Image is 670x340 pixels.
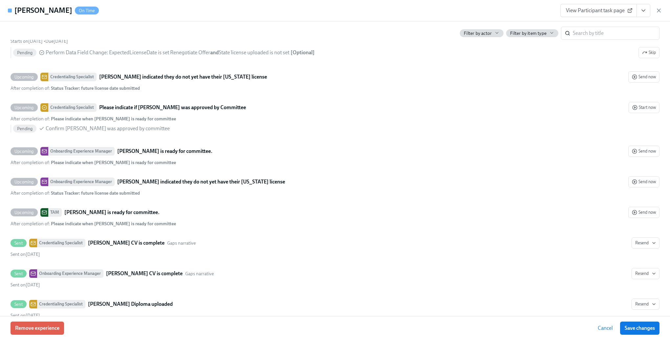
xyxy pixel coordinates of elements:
[632,299,659,310] button: SentCredentialing Specialist[PERSON_NAME] Diploma uploadedSent on[DATE]
[620,322,659,335] button: Save changes
[15,325,59,331] span: Remove experience
[51,85,140,91] strong: Status Tracker: future license date submitted
[566,7,631,14] span: View Participant task page
[117,178,285,186] strong: [PERSON_NAME] indicated they do not yet have their [US_STATE] license
[11,38,68,44] div: •
[632,104,656,111] span: Start now
[48,103,97,112] div: Credentialing Specialist
[632,74,656,80] span: Send now
[625,325,655,331] span: Save changes
[51,116,176,122] strong: Please indicate when [PERSON_NAME] is ready for committee
[11,149,38,154] span: Upcoming
[11,241,27,246] span: Sent
[51,221,176,227] strong: Please indicate when [PERSON_NAME] is ready for committee
[635,240,656,246] span: Resend
[460,29,503,37] button: Filter by actor
[45,38,68,44] span: Friday, September 5th 2025, 10:00 am
[11,105,38,110] span: Upcoming
[11,159,176,166] div: After completion of :
[635,301,656,307] span: Resend
[51,190,140,196] strong: Status Tracker: future license date submitted
[13,50,36,55] span: Pending
[88,300,173,308] strong: [PERSON_NAME] Diploma uploaded
[11,38,43,44] span: Thursday, September 4th 2025, 10:00 am
[11,210,38,215] span: Upcoming
[185,271,214,277] span: This message uses the "Gaps narrative" audience
[11,302,27,307] span: Sent
[106,270,183,278] strong: [PERSON_NAME] CV is complete
[632,179,656,185] span: Send now
[210,49,219,56] strong: and
[11,282,40,288] span: Thursday, September 4th 2025, 3:00 pm
[99,73,267,81] strong: [PERSON_NAME] indicated they do not yet have their [US_STATE] license
[632,268,659,279] button: SentOnboarding Experience Manager[PERSON_NAME] CV is completeGaps narrativeSent on[DATE]
[642,49,656,56] span: Skip
[510,30,547,36] span: Filter by item type
[11,85,140,91] div: After completion of :
[629,102,659,113] button: UpcomingCredentialing SpecialistPlease indicate if [PERSON_NAME] was approved by CommitteeAfter c...
[48,73,97,81] div: Credentialing Specialist
[11,116,176,122] div: After completion of :
[109,49,210,56] span: ExpectedLicenseDate is set Renegotiate Offer
[37,269,103,278] div: Onboarding Experience Manager
[51,160,176,165] strong: Please indicate when [PERSON_NAME] is ready for committee
[11,252,40,257] span: Thursday, September 4th 2025, 3:00 pm
[628,146,659,157] button: UpcomingOnboarding Experience Manager[PERSON_NAME] is ready for committee.After completion of: Pl...
[560,4,637,17] a: View Participant task page
[11,180,38,184] span: Upcoming
[219,49,289,56] span: State license uploaded is not set
[48,147,115,156] div: Onboarding Experience Manager
[88,239,165,247] strong: [PERSON_NAME] CV is complete
[593,322,617,335] button: Cancel
[167,240,196,246] span: This message uses the "Gaps narrative" audience
[48,178,115,186] div: Onboarding Experience Manager
[117,147,212,155] strong: [PERSON_NAME] is ready for committee.
[99,104,246,111] strong: Please indicate if [PERSON_NAME] was approved by Committee
[48,208,62,217] div: TAM
[11,313,40,318] span: Thursday, September 4th 2025, 3:03 pm
[632,237,659,249] button: SentCredentialing Specialist[PERSON_NAME] CV is completeGaps narrativeSent on[DATE]
[14,6,72,15] h4: [PERSON_NAME]
[11,271,27,276] span: Sent
[598,325,613,331] span: Cancel
[628,71,659,83] button: UpcomingCredentialing Specialist[PERSON_NAME] indicated they do not yet have their [US_STATE] lic...
[11,190,140,196] div: After completion of :
[37,239,85,247] div: Credentialing Specialist
[506,29,558,37] button: Filter by item type
[37,300,85,308] div: Credentialing Specialist
[628,176,659,187] button: UpcomingOnboarding Experience Manager[PERSON_NAME] indicated they do not yet have their [US_STATE...
[46,125,170,132] span: Confirm [PERSON_NAME] was approved by committee
[632,148,656,155] span: Send now
[46,49,289,56] span: Perform Data Field Change :
[628,207,659,218] button: UpcomingTAM[PERSON_NAME] is ready for committee.After completion of: Please indicate when [PERSON...
[291,49,315,56] div: [ Optional ]
[638,47,659,58] button: UpcomingStatus trackerStatus Tracker: future license date submittedSkipStarts on[DATE] •Due[DATE]...
[464,30,492,36] span: Filter by actor
[573,27,659,40] input: Search by title
[11,75,38,80] span: Upcoming
[11,322,64,335] button: Remove experience
[75,8,99,13] span: On Time
[64,208,160,216] strong: [PERSON_NAME] is ready for committee.
[13,126,36,131] span: Pending
[11,221,176,227] div: After completion of :
[636,4,650,17] button: View task page
[632,209,656,216] span: Send now
[635,270,656,277] span: Resend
